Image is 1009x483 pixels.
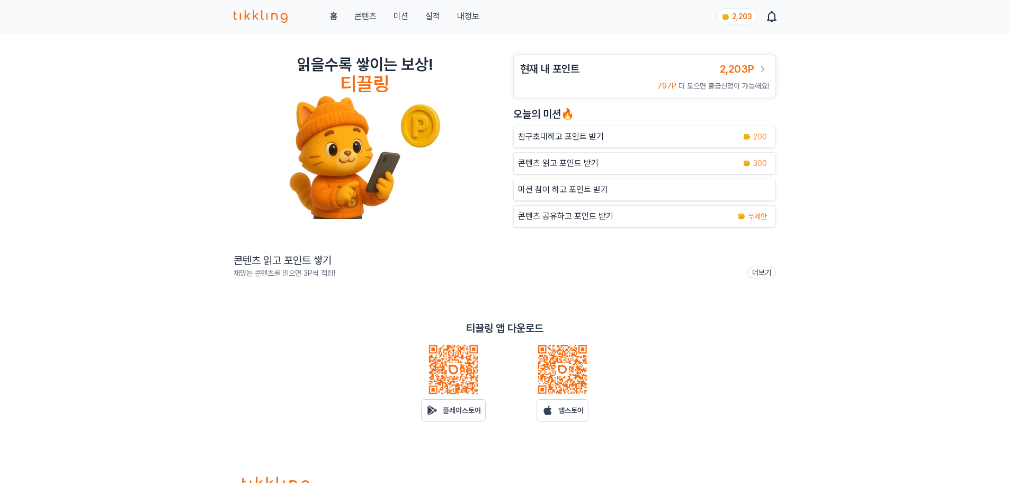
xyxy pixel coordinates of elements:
[234,253,335,268] h2: 콘텐츠 읽고 포인트 쌓기
[721,13,730,21] img: coin
[234,268,335,278] p: 재밌는 콘텐츠를 읽으면 3P씩 적립!
[558,405,584,416] p: 앱스토어
[720,63,754,75] span: 2,203P
[289,95,441,219] img: tikkling_character
[443,405,481,416] p: 플레이스토어
[743,133,751,141] img: coin
[743,159,751,168] img: coin
[428,344,479,395] img: qrcode_android
[537,399,588,421] a: 앱스토어
[518,157,599,170] p: 콘텐츠 읽고 포인트 받기
[513,179,776,201] button: 미션 참여 하고 포인트 받기
[297,55,433,74] h2: 읽을수록 쌓이는 보상!
[421,399,486,421] a: 플레이스토어
[753,131,767,142] span: 200
[354,10,377,23] a: 콘텐츠
[537,344,588,395] img: qrcode_ios
[753,158,767,169] span: 300
[720,62,769,76] a: 2,203P
[518,183,608,196] p: 미션 참여 하고 포인트 받기
[518,210,613,223] p: 콘텐츠 공유하고 포인트 받기
[330,10,337,23] a: 홈
[513,205,776,227] a: 콘텐츠 공유하고 포인트 받기 coin 무제한
[340,74,389,95] h4: 티끌링
[518,130,604,143] p: 친구초대하고 포인트 받기
[425,10,440,23] a: 실적
[513,126,776,148] button: 친구초대하고 포인트 받기 coin 200
[466,321,543,336] p: 티끌링 앱 다운로드
[732,12,752,21] span: 2,203
[737,212,746,221] img: coin
[513,107,776,121] h2: 오늘의 미션🔥
[748,211,767,222] span: 무제한
[513,152,776,174] a: 콘텐츠 읽고 포인트 받기 coin 300
[234,10,288,23] img: 티끌링
[394,10,408,23] button: 미션
[717,8,755,24] a: coin 2,203
[457,10,479,23] a: 내정보
[678,82,769,90] span: 더 모으면 출금신청이 가능해요!
[657,82,676,90] span: 797P
[520,62,579,76] h3: 현재 내 포인트
[747,267,776,278] a: 더보기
